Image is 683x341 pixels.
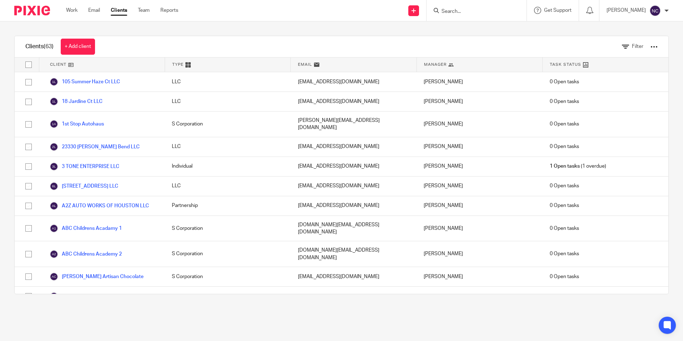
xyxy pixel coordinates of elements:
a: 3 TONE ENTERPRISE LLC [50,162,119,171]
div: [EMAIL_ADDRESS][DOMAIN_NAME] [291,177,417,196]
div: [EMAIL_ADDRESS][DOMAIN_NAME] [291,72,417,92]
img: svg%3E [50,78,58,86]
span: (1 overdue) [550,163,606,170]
span: 0 Open tasks [550,293,579,300]
img: Pixie [14,6,50,15]
span: (63) [44,44,54,49]
span: Type [172,61,184,68]
a: + Add client [61,39,95,55]
div: [PERSON_NAME] [417,267,542,286]
img: svg%3E [50,272,58,281]
div: S Corporation [165,241,290,267]
a: 105 Summer Haze Ct LLC [50,78,120,86]
img: svg%3E [50,120,58,128]
div: [PERSON_NAME] [PERSON_NAME] [417,287,542,306]
div: LLC [165,177,290,196]
a: 1st Stop Autohaus [50,120,104,128]
span: 0 Open tasks [550,143,579,150]
a: Armen's Solutions LLC [50,292,113,301]
div: Individual [165,157,290,176]
a: ABC Childrens Academy 2 [50,250,122,258]
img: svg%3E [50,224,58,233]
div: [EMAIL_ADDRESS][DOMAIN_NAME] [291,137,417,157]
span: 0 Open tasks [550,120,579,128]
div: [PERSON_NAME] [417,72,542,92]
div: [PERSON_NAME] [417,157,542,176]
div: [EMAIL_ADDRESS][DOMAIN_NAME] [291,196,417,216]
img: svg%3E [50,143,58,151]
div: Partnership [165,196,290,216]
img: svg%3E [50,292,58,301]
input: Select all [22,58,35,71]
a: Email [88,7,100,14]
a: 23330 [PERSON_NAME] Bend LLC [50,143,140,151]
div: LLC [165,92,290,111]
div: [EMAIL_ADDRESS][DOMAIN_NAME] [291,157,417,176]
div: [PERSON_NAME] [417,112,542,137]
div: [PERSON_NAME] [417,216,542,241]
a: 18 Jardine Ct LLC [50,97,103,106]
span: Manager [424,61,447,68]
div: S Corporation [165,267,290,286]
span: Client [50,61,66,68]
span: 0 Open tasks [550,182,579,189]
h1: Clients [25,43,54,50]
img: svg%3E [50,202,58,210]
a: [PERSON_NAME] Artisan Chocolate [50,272,144,281]
div: S Corporation [165,216,290,241]
span: Filter [632,44,643,49]
a: Work [66,7,78,14]
div: [DOMAIN_NAME][EMAIL_ADDRESS][DOMAIN_NAME] [291,241,417,267]
span: 0 Open tasks [550,225,579,232]
span: 0 Open tasks [550,98,579,105]
a: Reports [160,7,178,14]
span: 0 Open tasks [550,250,579,257]
span: Task Status [550,61,581,68]
div: [DOMAIN_NAME][EMAIL_ADDRESS][DOMAIN_NAME] [291,216,417,241]
img: svg%3E [50,250,58,258]
div: [EMAIL_ADDRESS][DOMAIN_NAME] [291,267,417,286]
img: svg%3E [50,97,58,106]
span: Get Support [544,8,572,13]
div: LLC [165,72,290,92]
span: 0 Open tasks [550,273,579,280]
input: Search [441,9,505,15]
p: [PERSON_NAME] [607,7,646,14]
a: ABC Childrens Acadamy 1 [50,224,122,233]
div: [PERSON_NAME] [417,241,542,267]
div: [PERSON_NAME] [417,196,542,216]
span: 0 Open tasks [550,202,579,209]
div: Individual [165,287,290,306]
div: S Corporation [165,112,290,137]
a: Clients [111,7,127,14]
img: svg%3E [50,182,58,191]
div: [PERSON_NAME] [417,137,542,157]
div: [PERSON_NAME] [417,177,542,196]
a: A2Z AUTO WORKS OF HOUSTON LLC [50,202,149,210]
a: Team [138,7,150,14]
a: [STREET_ADDRESS] LLC [50,182,118,191]
div: [EMAIL_ADDRESS][DOMAIN_NAME] [291,287,417,306]
div: LLC [165,137,290,157]
div: [PERSON_NAME][EMAIL_ADDRESS][DOMAIN_NAME] [291,112,417,137]
span: Email [298,61,312,68]
div: [EMAIL_ADDRESS][DOMAIN_NAME] [291,92,417,111]
img: svg%3E [649,5,661,16]
img: svg%3E [50,162,58,171]
span: 1 Open tasks [550,163,580,170]
span: 0 Open tasks [550,78,579,85]
div: [PERSON_NAME] [417,92,542,111]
